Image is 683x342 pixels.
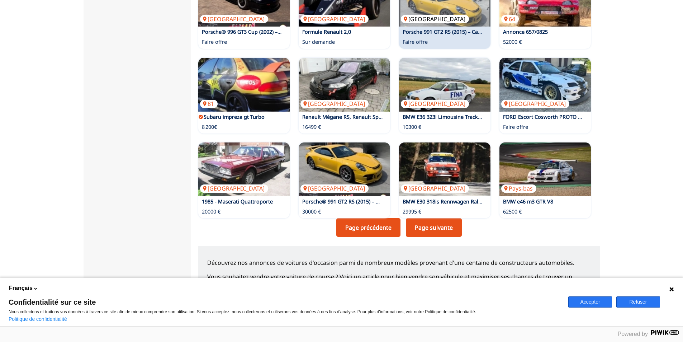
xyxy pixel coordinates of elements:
[336,218,400,237] a: Page précédente
[399,58,490,112] img: BMW E36 323i Limousine Tracktool KW V3 Protrack ONE
[501,15,519,23] p: 64
[401,15,469,23] p: [GEOGRAPHIC_DATA]
[202,123,217,131] p: 8 200€
[401,100,469,108] p: [GEOGRAPHIC_DATA]
[302,113,386,120] a: Renault Mégane RS, Renault Sport
[202,28,341,35] a: Porsche® 996 GT3 Cup (2002) – 5 000 km | Jamais courue
[403,38,428,46] p: Faire offre
[9,316,67,322] a: Politique de confidentialité
[503,38,522,46] p: 52000 €
[499,142,591,196] img: BMW e46 m3 GTR V8
[207,259,591,267] p: Découvrez nos annonces de voitures d'occasion parmi de nombreux modèles provenant d'une centaine ...
[616,296,660,308] button: Refuser
[200,184,268,192] p: [GEOGRAPHIC_DATA]
[499,58,591,112] a: FORD Escort Cosworth PROTO by Gabat[GEOGRAPHIC_DATA]
[568,296,612,308] button: Accepter
[403,198,547,205] a: BMW E30 318is Rennwagen Rallye Oldtimer Motorsport GR.
[198,58,290,112] img: Subaru impreza gt Turbo
[9,299,560,306] span: Confidentialité sur ce site
[302,38,335,46] p: Sur demande
[501,100,569,108] p: [GEOGRAPHIC_DATA]
[406,218,462,237] a: Page suivante
[403,113,539,120] a: BMW E36 323i Limousine Tracktool KW V3 Protrack ONE
[300,100,369,108] p: [GEOGRAPHIC_DATA]
[499,58,591,112] img: FORD Escort Cosworth PROTO by Gabat
[501,184,536,192] p: Pays-bas
[503,208,522,215] p: 62500 €
[399,142,490,196] a: BMW E30 318is Rennwagen Rallye Oldtimer Motorsport GR.[GEOGRAPHIC_DATA]
[300,15,369,23] p: [GEOGRAPHIC_DATA]
[299,142,390,196] img: Porsche® 991 GT2 RS (2015) – Rohbau
[202,38,227,46] p: Faire offre
[499,142,591,196] a: BMW e46 m3 GTR V8Pays-bas
[503,113,599,120] a: FORD Escort Cosworth PROTO by Gabat
[300,184,369,192] p: [GEOGRAPHIC_DATA]
[9,309,560,314] p: Nous collectons et traitons vos données à travers ce site afin de mieux comprendre son utilisatio...
[302,28,351,35] a: Formule Renault 2,0
[403,123,421,131] p: 10300 €
[618,331,648,337] span: Powered by
[399,142,490,196] img: BMW E30 318is Rennwagen Rallye Oldtimer Motorsport GR.
[403,208,421,215] p: 29995 €
[503,123,528,131] p: Faire offre
[198,58,290,112] a: Subaru impreza gt Turbo 81
[299,142,390,196] a: Porsche® 991 GT2 RS (2015) – Rohbau[GEOGRAPHIC_DATA]
[207,273,591,289] p: Vous souhaitez vendre votre voiture de course ? Voici un article pour bien vendre son véhicule et...
[202,198,273,205] a: 1985 - Maserati Quattroporte
[9,284,33,292] span: Français
[302,123,321,131] p: 16499 €
[198,142,290,196] img: 1985 - Maserati Quattroporte
[200,100,218,108] p: 81
[200,15,268,23] p: [GEOGRAPHIC_DATA]
[503,198,553,205] a: BMW e46 m3 GTR V8
[299,58,390,112] img: Renault Mégane RS, Renault Sport
[202,208,220,215] p: 20000 €
[401,184,469,192] p: [GEOGRAPHIC_DATA]
[302,208,321,215] p: 30000 €
[302,198,395,205] a: Porsche® 991 GT2 RS (2015) – Rohbau
[299,58,390,112] a: Renault Mégane RS, Renault Sport[GEOGRAPHIC_DATA]
[403,28,498,35] a: Porsche 991 GT2 RS (2015) – Caisse nue
[399,58,490,112] a: BMW E36 323i Limousine Tracktool KW V3 Protrack ONE[GEOGRAPHIC_DATA]
[503,28,548,35] a: Annonce 657/0825
[198,142,290,196] a: 1985 - Maserati Quattroporte[GEOGRAPHIC_DATA]
[204,113,265,120] a: Subaru impreza gt Turbo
